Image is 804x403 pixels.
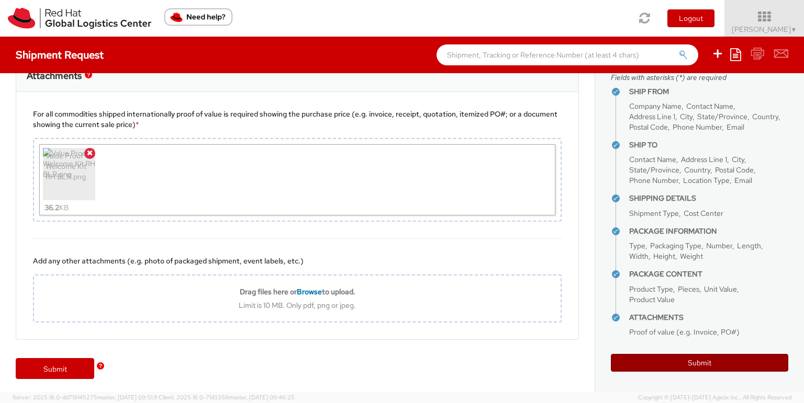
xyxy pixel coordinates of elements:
[13,394,157,401] span: Server: 2025.18.0-dd719145275
[629,194,788,202] h4: Shipping Details
[34,301,561,310] div: Limit is 10 MB. Only pdf, png or jpeg.
[684,165,710,175] span: Country
[629,209,679,218] span: Shipment Type
[629,314,788,321] h4: Attachments
[629,295,675,304] span: Product Value
[164,8,232,26] button: Need help?
[611,354,788,372] button: Submit
[159,394,295,401] span: Client: 2025.18.0-71d3358
[16,49,104,61] h4: Shipment Request
[8,8,151,29] img: rh-logistics-00dfa346123c4ec078e1.svg
[678,284,699,294] span: Pieces
[686,101,733,111] span: Contact Name
[680,112,693,121] span: City
[27,71,82,81] h3: Attachments
[33,256,562,266] div: Add any other attachments (e.g. photo of packaged shipment, event labels, etc.)
[629,227,788,235] h4: Package Information
[629,88,788,96] h4: Ship From
[629,141,788,149] h4: Ship To
[629,101,682,111] span: Company Name
[667,9,714,27] button: Logout
[229,394,295,401] span: master, [DATE] 09:46:25
[629,251,649,261] span: Width
[684,209,723,218] span: Cost Center
[629,284,673,294] span: Product Type
[791,26,797,34] span: ▼
[33,109,562,130] div: For all commodities shipped internationally proof of value is required showing the purchase price...
[240,287,355,296] b: Drag files here or to upload.
[44,203,59,212] strong: 36.2
[737,241,761,250] span: Length
[681,155,727,164] span: Address Line 1
[611,72,788,83] span: Fields with asterisks (*) are required
[638,394,791,402] span: Copyright © [DATE]-[DATE] Agistix Inc., All Rights Reserved
[437,44,698,65] input: Shipment, Tracking or Reference Number (at least 4 chars)
[715,165,754,175] span: Postal Code
[732,25,797,34] span: [PERSON_NAME]
[727,122,744,132] span: Email
[734,176,752,185] span: Email
[752,112,778,121] span: Country
[697,112,747,121] span: State/Province
[297,287,322,296] span: Browse
[44,200,69,215] div: KB
[680,251,703,261] span: Weight
[732,155,744,164] span: City
[629,122,668,132] span: Postal Code
[704,284,737,294] span: Unit Value
[16,358,94,379] a: Submit
[629,112,675,121] span: Address Line 1
[97,394,157,401] span: master, [DATE] 09:51:11
[43,148,95,200] img: Value Proof - Welcome Kit RH BLR.png
[629,155,676,164] span: Contact Name
[650,241,701,250] span: Packaging Type
[629,165,679,175] span: State/Province
[673,122,722,132] span: Phone Number
[706,241,732,250] span: Number
[629,327,740,337] span: Proof of value (e.g. Invoice, PO#)
[683,176,730,185] span: Location Type
[629,176,678,185] span: Phone Number
[629,270,788,278] h4: Package Content
[653,251,675,261] span: Height
[629,241,645,250] span: Type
